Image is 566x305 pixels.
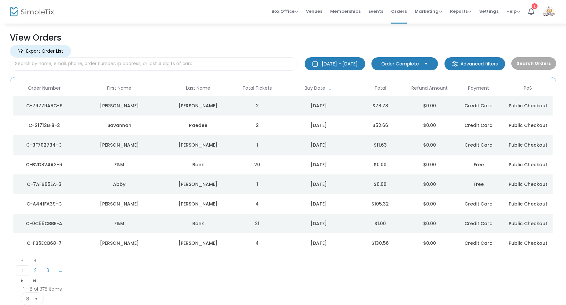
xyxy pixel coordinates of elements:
span: Free [474,161,484,168]
div: Data table [13,81,553,253]
span: Order Complete [381,61,419,67]
span: Go to the last page [32,278,37,283]
span: Help [506,8,520,14]
div: 9/22/2025 [283,181,354,188]
button: [DATE] - [DATE] [305,57,365,70]
div: 9/22/2025 [283,161,354,168]
td: $0.00 [405,135,454,155]
span: Order Number [28,85,61,91]
div: 9/22/2025 [283,240,354,246]
td: 20 [233,155,282,174]
span: Public Checkout [509,201,547,207]
div: Gary [77,201,162,207]
span: PoS [524,85,532,91]
span: Public Checkout [509,102,547,109]
td: $0.00 [405,194,454,214]
td: $0.00 [405,155,454,174]
span: Page 2 [29,265,42,275]
span: Settings [479,3,499,20]
td: 4 [233,194,282,214]
h2: View Orders [10,33,556,43]
span: First Name [107,85,131,91]
span: Public Checkout [509,122,547,129]
div: Stanton [165,102,231,109]
img: filter [452,61,458,67]
div: Michael [77,142,162,148]
td: $0.00 [405,116,454,135]
div: C-79779A8C-F [15,102,73,109]
span: Marketing [415,8,442,14]
div: Bank [165,161,231,168]
div: F&M [77,161,162,168]
div: Finch [165,142,231,148]
th: Refund Amount [405,81,454,96]
span: 8 [26,296,29,302]
td: 4 [233,233,282,253]
div: 9/22/2025 [283,142,354,148]
td: $11.63 [356,135,405,155]
td: 21 [233,214,282,233]
div: 9/22/2025 [283,122,354,129]
td: $0.00 [356,155,405,174]
span: Credit Card [464,102,493,109]
div: 9/22/2025 [283,201,354,207]
span: Go to the last page [28,276,41,286]
input: Search by name, email, phone, order number, ip address, or last 4 digits of card [10,57,298,71]
span: Page 4 [54,265,66,275]
span: Credit Card [464,220,493,227]
span: Public Checkout [509,240,547,246]
td: $105.32 [356,194,405,214]
div: C-0C55CBBE-A [15,220,73,227]
span: Venues [306,3,322,20]
span: Last Name [186,85,210,91]
th: Total Tickets [233,81,282,96]
div: C-7AFB65EA-3 [15,181,73,188]
div: Savannah [77,122,162,129]
span: Page 3 [42,265,54,275]
div: F&M [77,220,162,227]
td: 2 [233,96,282,116]
img: monthly [312,61,318,67]
span: Go to the next page [16,276,28,286]
div: [DATE] - [DATE] [322,61,358,67]
td: 1 [233,135,282,155]
m-button: Advanced filters [444,57,505,70]
span: Payment [468,85,489,91]
span: Public Checkout [509,181,547,188]
div: Machele [77,240,162,246]
span: Box Office [272,8,298,14]
span: Credit Card [464,122,493,129]
div: Bank [165,220,231,227]
span: Go to the next page [20,278,25,283]
span: Orders [391,3,407,20]
span: Public Checkout [509,142,547,148]
span: Public Checkout [509,220,547,227]
td: $0.00 [405,214,454,233]
span: Events [368,3,383,20]
td: 1 [233,174,282,194]
div: Waddoups [165,181,231,188]
div: C-21712EF8-2 [15,122,73,129]
span: Buy Date [305,85,325,91]
span: Page 1 [16,265,29,276]
button: Select [422,61,431,67]
button: Select [32,293,41,305]
span: Credit Card [464,201,493,207]
div: 9/22/2025 [283,220,354,227]
span: Public Checkout [509,161,547,168]
div: C-FB6ECB68-7 [15,240,73,246]
th: Total [356,81,405,96]
td: 2 [233,116,282,135]
kendo-pager-info: 1 - 8 of 378 items [21,286,62,292]
div: C-B2D824A2-6 [15,161,73,168]
div: 9/22/2025 [283,102,354,109]
td: $0.00 [356,174,405,194]
span: Credit Card [464,142,493,148]
td: $78.78 [356,96,405,116]
div: Whittemore [165,240,231,246]
div: Abby [77,181,162,188]
span: Reports [450,8,471,14]
m-button: Export Order List [10,45,71,57]
td: $52.66 [356,116,405,135]
span: Sortable [328,86,333,91]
